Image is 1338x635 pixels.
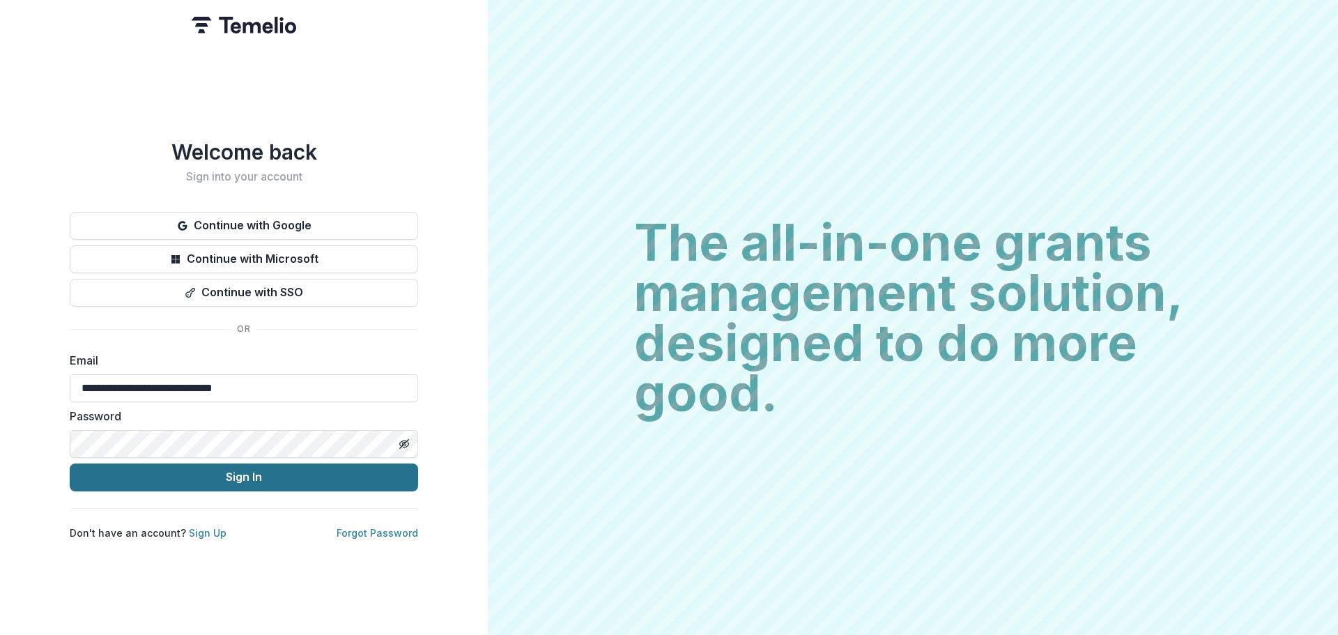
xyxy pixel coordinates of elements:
h2: Sign into your account [70,170,418,183]
button: Toggle password visibility [393,433,415,455]
button: Sign In [70,464,418,491]
button: Continue with Microsoft [70,245,418,273]
img: Temelio [192,17,296,33]
p: Don't have an account? [70,526,226,540]
button: Continue with SSO [70,279,418,307]
h1: Welcome back [70,139,418,165]
button: Continue with Google [70,212,418,240]
label: Password [70,408,410,424]
a: Sign Up [189,527,226,539]
label: Email [70,352,410,369]
a: Forgot Password [337,527,418,539]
